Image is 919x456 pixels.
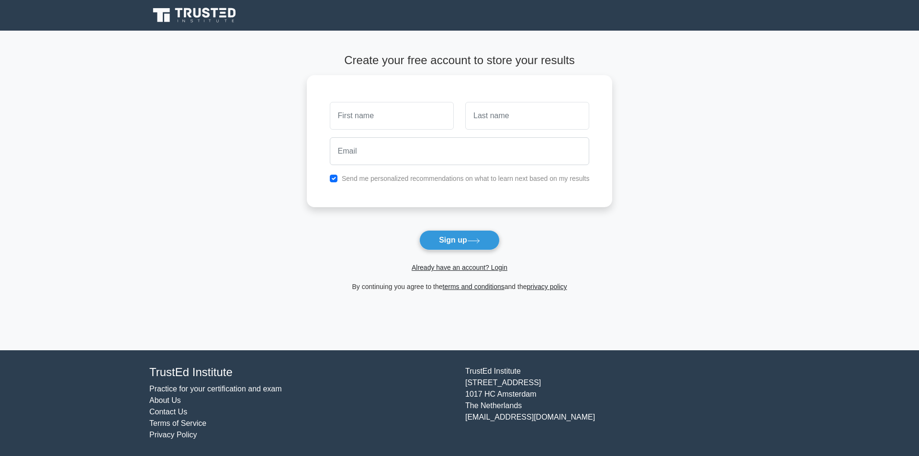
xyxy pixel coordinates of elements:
input: Last name [465,102,589,130]
input: Email [330,137,590,165]
div: TrustEd Institute [STREET_ADDRESS] 1017 HC Amsterdam The Netherlands [EMAIL_ADDRESS][DOMAIN_NAME] [459,366,775,441]
a: Privacy Policy [149,431,197,439]
a: terms and conditions [443,283,504,290]
a: About Us [149,396,181,404]
a: privacy policy [527,283,567,290]
a: Terms of Service [149,419,206,427]
h4: Create your free account to store your results [307,54,613,67]
button: Sign up [419,230,500,250]
a: Practice for your certification and exam [149,385,282,393]
h4: TrustEd Institute [149,366,454,379]
label: Send me personalized recommendations on what to learn next based on my results [342,175,590,182]
input: First name [330,102,454,130]
a: Contact Us [149,408,187,416]
div: By continuing you agree to the and the [301,281,618,292]
a: Already have an account? Login [412,264,507,271]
